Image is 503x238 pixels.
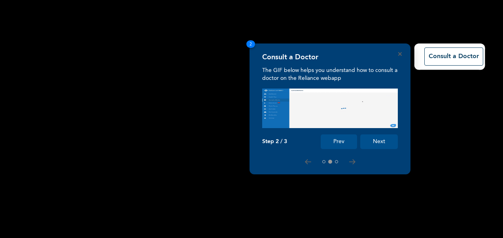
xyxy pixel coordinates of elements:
img: consult_tour.f0374f2500000a21e88d.gif [262,89,398,128]
button: Prev [321,134,357,149]
button: Consult a Doctor [424,47,483,66]
button: Next [360,134,398,149]
p: Step 2 / 3 [262,138,287,145]
h4: Consult a Doctor [262,53,318,62]
span: 2 [246,40,255,48]
button: Close [398,52,402,56]
p: The GIF below helps you understand how to consult a doctor on the Reliance webapp [262,66,398,82]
